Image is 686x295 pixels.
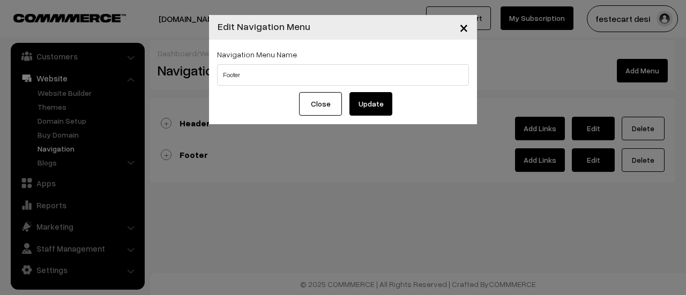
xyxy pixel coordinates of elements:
button: Update [349,92,392,116]
button: Close [451,11,477,44]
span: × [459,17,468,37]
button: Close [299,92,342,116]
input: Navigation Menu Name [217,64,469,86]
label: Navigation Menu Name [217,49,297,60]
h4: Edit Navigation Menu [218,19,310,34]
